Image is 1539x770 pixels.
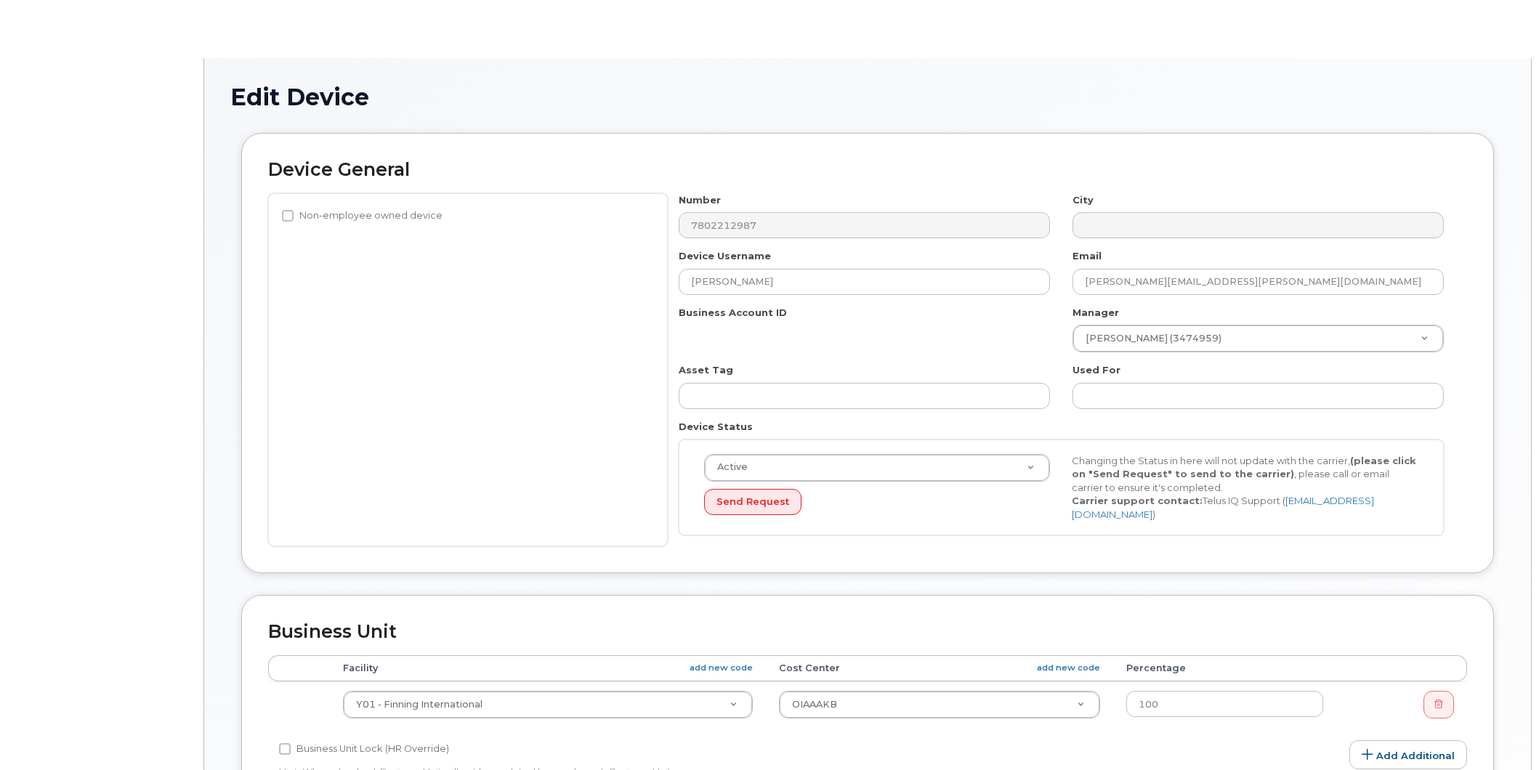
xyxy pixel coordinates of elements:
[679,193,721,207] label: Number
[1349,740,1467,769] a: Add Additional
[1073,306,1119,320] label: Manager
[268,160,1467,180] h2: Device General
[1077,332,1221,345] span: [PERSON_NAME] (3474959)
[679,363,733,377] label: Asset Tag
[1037,662,1100,674] a: add new code
[792,699,837,710] span: OIAAAKB
[1073,325,1443,352] a: [PERSON_NAME] (3474959)
[1072,495,1374,520] a: [EMAIL_ADDRESS][DOMAIN_NAME]
[1073,193,1094,207] label: City
[1073,249,1102,263] label: Email
[356,699,482,710] span: Y01 - Finning International
[282,210,294,222] input: Non-employee owned device
[279,740,449,758] label: Business Unit Lock (HR Override)
[705,455,1049,481] a: Active
[690,662,753,674] a: add new code
[679,420,753,434] label: Device Status
[268,622,1467,642] h2: Business Unit
[279,743,291,755] input: Business Unit Lock (HR Override)
[704,489,801,516] button: Send Request
[344,692,752,718] a: Y01 - Finning International
[679,249,771,263] label: Device Username
[708,461,748,474] span: Active
[230,84,1505,110] h1: Edit Device
[1073,363,1120,377] label: Used For
[780,692,1099,718] a: OIAAAKB
[679,306,787,320] label: Business Account ID
[1072,495,1203,506] strong: Carrier support contact:
[282,207,443,224] label: Non-employee owned device
[1113,655,1336,681] th: Percentage
[1061,454,1429,522] div: Changing the Status in here will not update with the carrier, , please call or email carrier to e...
[330,655,766,681] th: Facility
[766,655,1113,681] th: Cost Center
